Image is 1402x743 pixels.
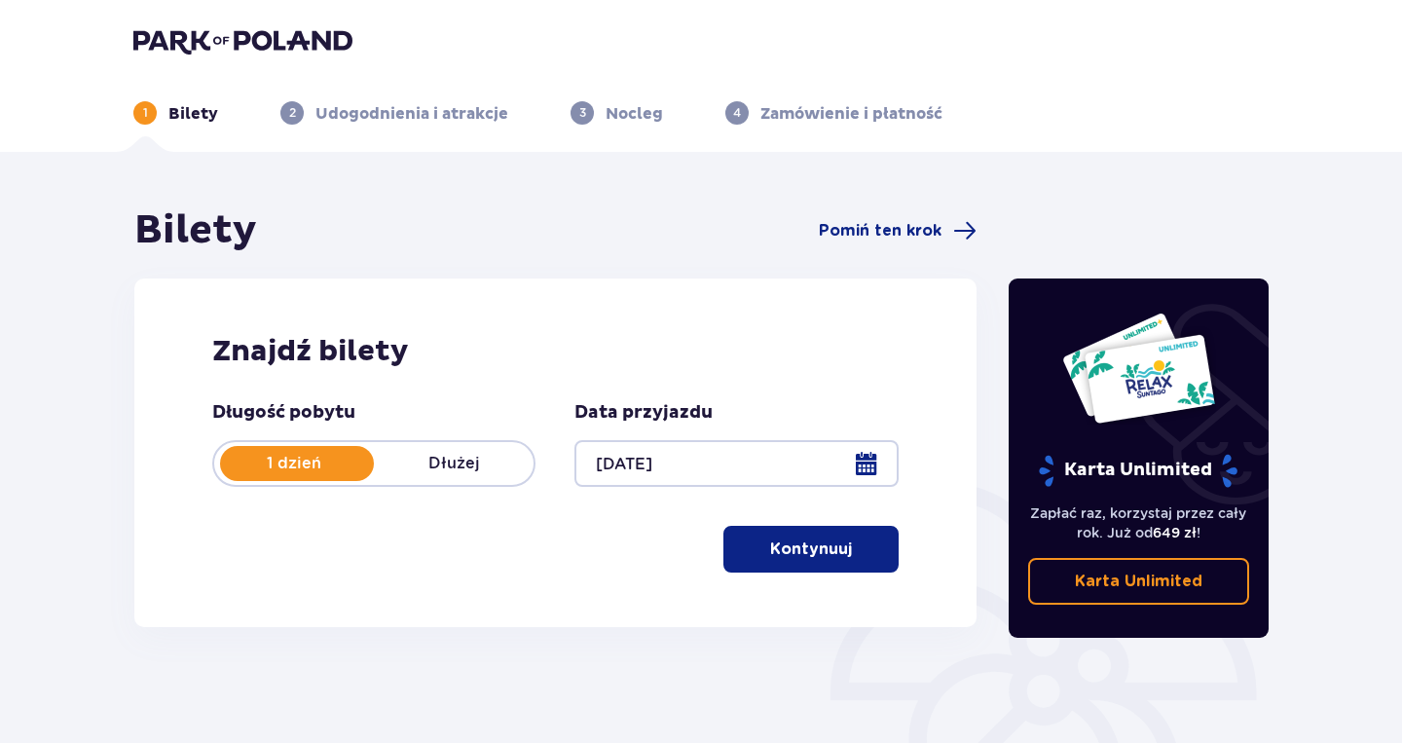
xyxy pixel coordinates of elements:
p: Zamówienie i płatność [760,103,942,125]
p: 1 [143,104,148,122]
span: 649 zł [1153,525,1197,540]
p: Kontynuuj [770,539,852,560]
p: 3 [579,104,586,122]
p: Bilety [168,103,218,125]
button: Kontynuuj [723,526,899,573]
h2: Znajdź bilety [212,333,899,370]
p: Zapłać raz, korzystaj przez cały rok. Już od ! [1028,503,1250,542]
p: Data przyjazdu [574,401,713,425]
p: 1 dzień [214,453,374,474]
img: Park of Poland logo [133,27,352,55]
span: Pomiń ten krok [819,220,941,241]
p: Udogodnienia i atrakcje [315,103,508,125]
p: 4 [733,104,741,122]
a: Karta Unlimited [1028,558,1250,605]
p: Długość pobytu [212,401,355,425]
p: 2 [289,104,296,122]
p: Dłużej [374,453,534,474]
p: Karta Unlimited [1037,454,1239,488]
p: Karta Unlimited [1075,571,1202,592]
h1: Bilety [134,206,257,255]
a: Pomiń ten krok [819,219,977,242]
p: Nocleg [606,103,663,125]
